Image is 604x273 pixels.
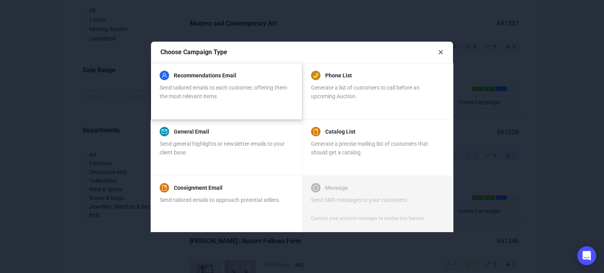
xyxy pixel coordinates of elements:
[160,47,438,57] div: Choose Campaign Type
[313,185,319,191] span: message
[162,73,167,78] span: user
[174,71,236,80] a: Recommendations Email
[311,197,409,203] span: Send SMS messages to your customers.
[313,129,319,134] span: book
[311,214,424,222] div: Contact your account manager to enable this feature
[577,246,596,265] div: Open Intercom Messenger
[160,141,285,156] span: Send general highlights or newsletter emails to your client base.
[325,183,348,192] a: Message
[313,73,319,78] span: phone
[311,84,420,99] span: Generate a list of customers to call before an upcoming Auction.
[311,141,428,156] span: Generate a precise mailing list of customers that should get a catalog.
[162,185,167,191] span: book
[438,49,444,55] span: close
[325,71,352,80] a: Phone List
[325,127,355,136] a: Catalog List
[174,183,223,192] a: Consignment Email
[160,197,280,203] span: Send tailored emails to approach potential sellers.
[162,129,167,134] span: mail
[160,84,287,99] span: Send tailored emails to each customer, offering them the most relevant items.
[174,127,209,136] a: General Email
